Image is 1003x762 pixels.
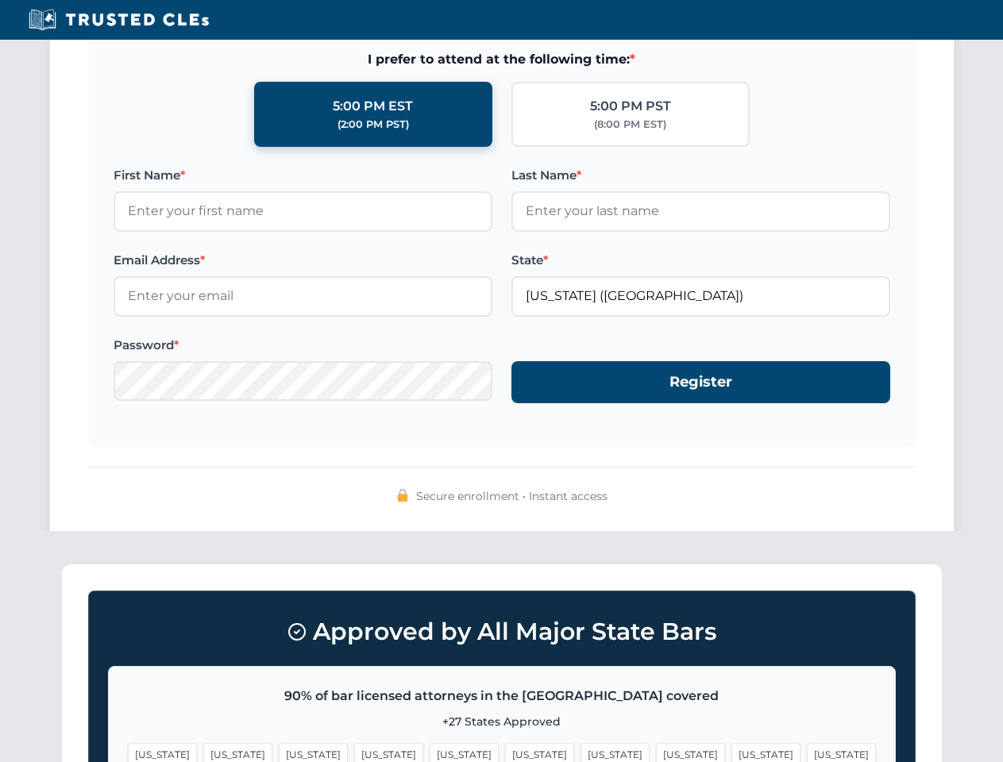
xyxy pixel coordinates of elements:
[114,166,492,185] label: First Name
[114,49,890,70] span: I prefer to attend at the following time:
[333,96,413,117] div: 5:00 PM EST
[511,191,890,231] input: Enter your last name
[24,8,214,32] img: Trusted CLEs
[511,276,890,316] input: Florida (FL)
[114,251,492,270] label: Email Address
[114,276,492,316] input: Enter your email
[396,489,409,502] img: 🔒
[338,117,409,133] div: (2:00 PM PST)
[511,166,890,185] label: Last Name
[128,686,876,706] p: 90% of bar licensed attorneys in the [GEOGRAPHIC_DATA] covered
[128,713,876,730] p: +27 States Approved
[590,96,671,117] div: 5:00 PM PST
[594,117,666,133] div: (8:00 PM EST)
[416,487,608,505] span: Secure enrollment • Instant access
[108,610,896,653] h3: Approved by All Major State Bars
[511,361,890,403] button: Register
[511,251,890,270] label: State
[114,191,492,231] input: Enter your first name
[114,336,492,355] label: Password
